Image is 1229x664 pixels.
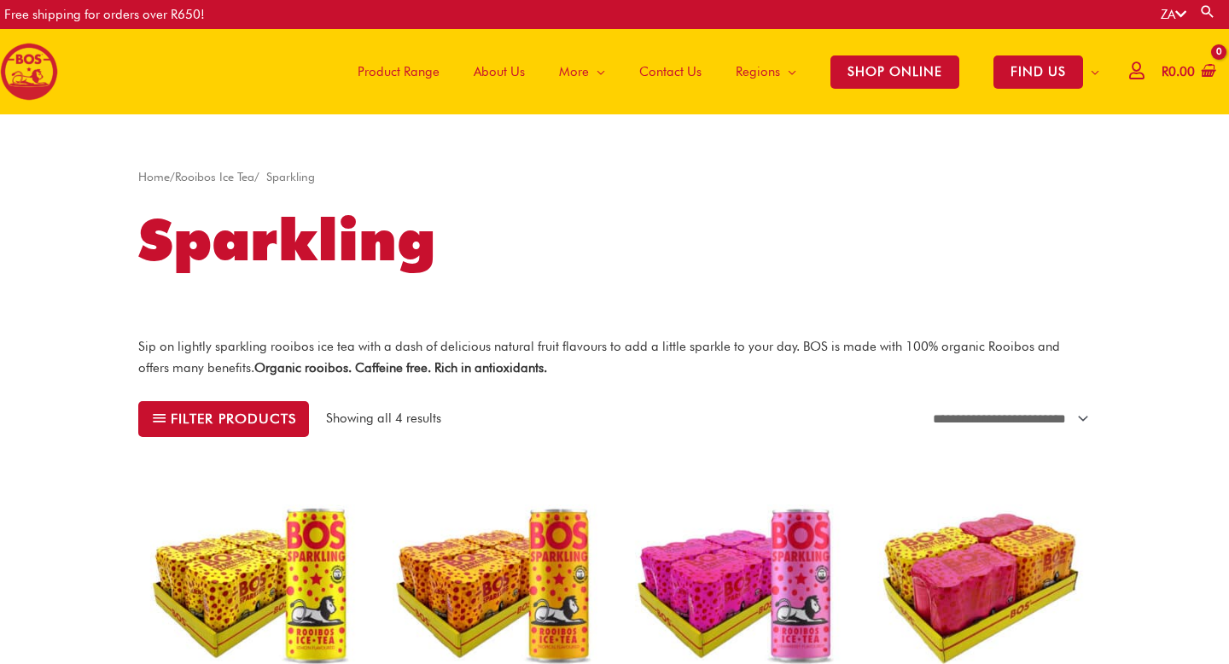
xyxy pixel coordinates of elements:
[138,336,1092,379] p: Sip on lightly sparkling rooibos ice tea with a dash of delicious natural fruit flavours to add a...
[171,412,296,425] span: Filter products
[138,200,1092,280] h1: Sparkling
[639,46,702,97] span: Contact Us
[993,55,1083,89] span: FIND US
[175,170,254,183] a: Rooibos Ice Tea
[457,29,542,114] a: About Us
[559,46,589,97] span: More
[736,46,780,97] span: Regions
[358,46,440,97] span: Product Range
[138,170,170,183] a: Home
[542,29,622,114] a: More
[719,29,813,114] a: Regions
[830,55,959,89] span: SHOP ONLINE
[474,46,525,97] span: About Us
[813,29,976,114] a: SHOP ONLINE
[328,29,1116,114] nav: Site Navigation
[1162,64,1168,79] span: R
[341,29,457,114] a: Product Range
[622,29,719,114] a: Contact Us
[923,402,1092,435] select: Shop order
[138,166,1092,188] nav: Breadcrumb
[1161,7,1186,22] a: ZA
[138,401,310,437] button: Filter products
[254,360,547,376] strong: Organic rooibos. Caffeine free. Rich in antioxidants.
[1158,53,1216,91] a: View Shopping Cart, empty
[1199,3,1216,20] a: Search button
[326,409,441,428] p: Showing all 4 results
[1162,64,1195,79] bdi: 0.00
